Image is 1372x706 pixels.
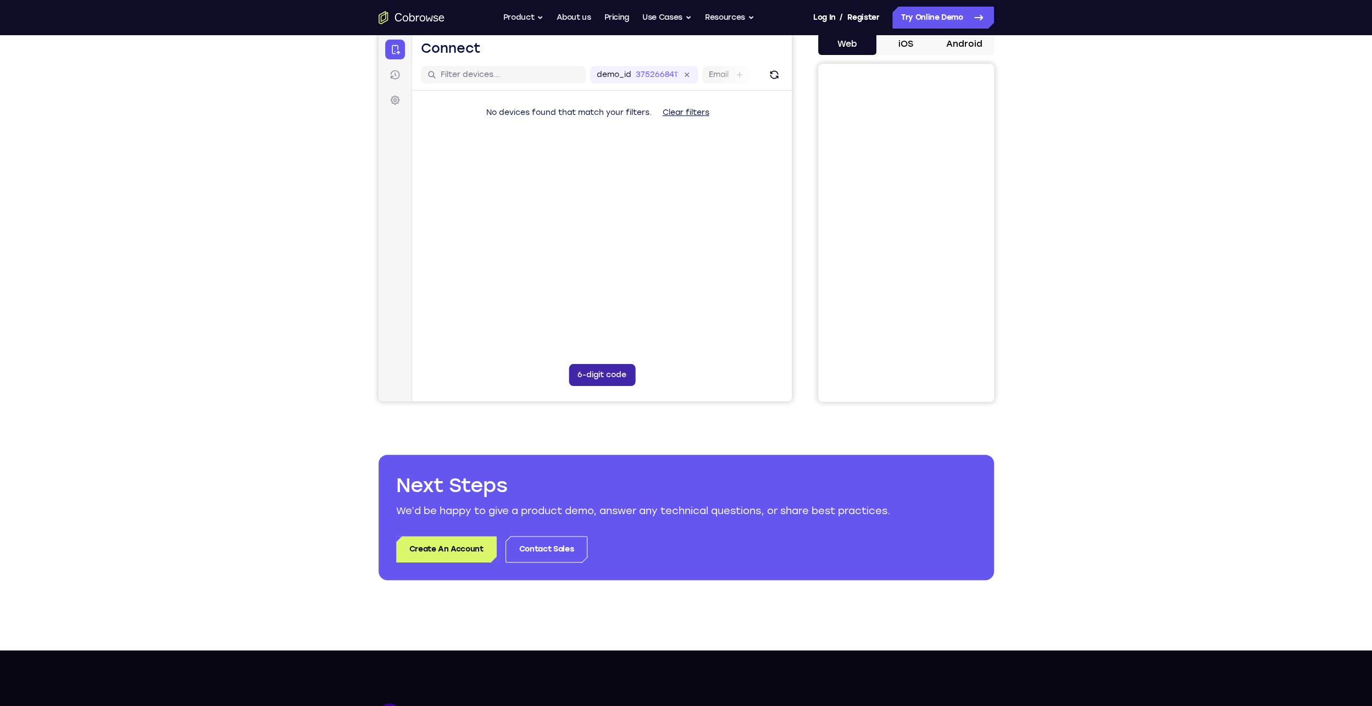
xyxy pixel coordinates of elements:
[705,7,754,29] button: Resources
[876,33,935,55] button: iOS
[818,33,877,55] button: Web
[503,7,544,29] button: Product
[396,536,497,562] a: Create An Account
[396,503,976,519] p: We’d be happy to give a product demo, answer any technical questions, or share best practices.
[935,33,994,55] button: Android
[642,7,692,29] button: Use Cases
[396,472,976,499] h2: Next Steps
[557,7,591,29] a: About us
[892,7,994,29] a: Try Online Demo
[506,536,587,562] a: Contact Sales
[604,7,629,29] a: Pricing
[379,33,792,401] iframe: Agent
[847,7,879,29] a: Register
[813,7,835,29] a: Log In
[379,11,445,24] a: Go to the home page
[840,11,843,24] span: /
